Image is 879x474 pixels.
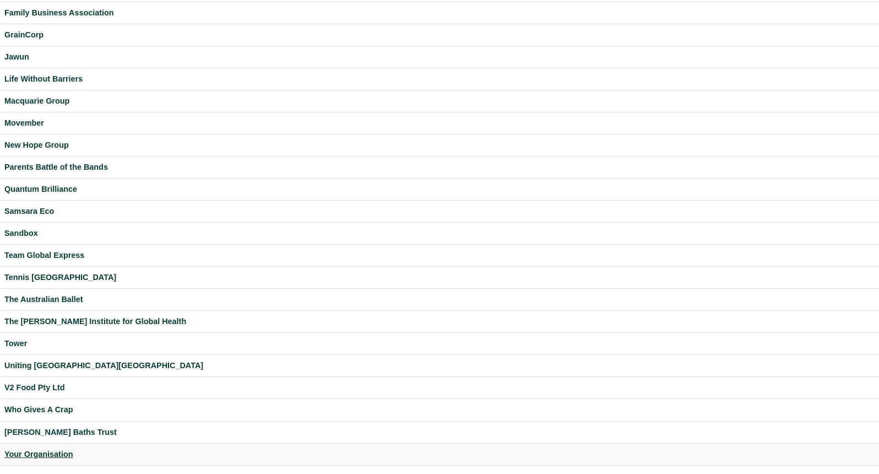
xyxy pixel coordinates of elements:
a: Uniting [GEOGRAPHIC_DATA][GEOGRAPHIC_DATA] [4,359,875,372]
a: The Australian Ballet [4,293,875,306]
a: Movember [4,117,875,130]
a: Who Gives A Crap [4,403,875,416]
a: Team Global Express [4,249,875,262]
a: Family Business Association [4,7,875,19]
a: GrainCorp [4,29,875,41]
a: V2 Food Pty Ltd [4,381,875,394]
a: Jawun [4,51,875,63]
a: [PERSON_NAME] Baths Trust [4,426,875,439]
a: Macquarie Group [4,95,875,107]
a: The [PERSON_NAME] Institute for Global Health [4,315,875,328]
a: Your Organisation [4,448,875,461]
a: Quantum Brilliance [4,183,875,196]
a: Life Without Barriers [4,73,875,85]
a: Sandbox [4,227,875,240]
a: Tower [4,337,875,350]
a: New Hope Group [4,139,875,152]
a: Parents Battle of the Bands [4,161,875,174]
a: Samsara Eco [4,205,875,218]
a: Tennis [GEOGRAPHIC_DATA] [4,271,875,284]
